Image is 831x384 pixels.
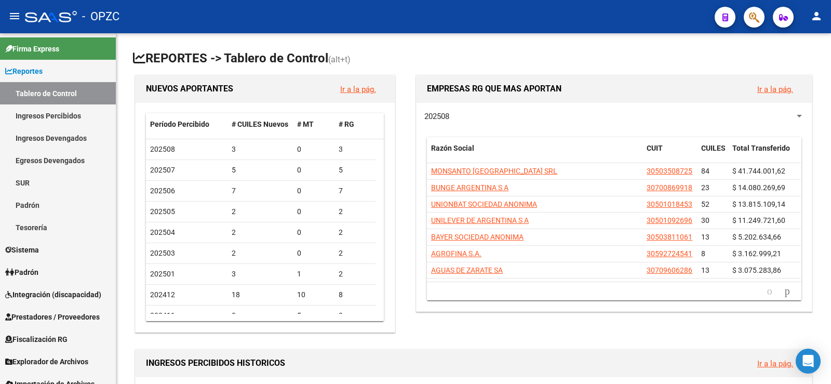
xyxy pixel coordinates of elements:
[232,289,289,301] div: 18
[297,120,314,128] span: # MT
[339,289,372,301] div: 8
[701,200,709,208] span: 52
[701,249,705,258] span: 8
[5,244,39,256] span: Sistema
[232,310,289,322] div: 8
[227,113,293,136] datatable-header-cell: # CUILES Nuevos
[232,247,289,259] div: 2
[701,144,726,152] span: CUILES
[757,359,793,368] a: Ir a la pág.
[647,249,692,258] span: 30592724541
[757,85,793,94] a: Ir a la pág.
[5,43,59,55] span: Firma Express
[297,206,330,218] div: 0
[232,227,289,239] div: 2
[431,183,508,192] span: BUNGE ARGENTINA S A
[150,249,175,257] span: 202503
[780,286,795,297] a: go to next page
[150,311,175,320] span: 202411
[431,144,474,152] span: Razón Social
[339,120,354,128] span: # RG
[297,247,330,259] div: 0
[642,137,697,171] datatable-header-cell: CUIT
[5,289,101,300] span: Integración (discapacidad)
[339,206,372,218] div: 2
[297,227,330,239] div: 0
[701,216,709,224] span: 30
[647,183,692,192] span: 30700869918
[732,200,785,208] span: $ 13.815.109,14
[431,249,481,258] span: AGROFINA S.A.
[339,227,372,239] div: 2
[297,268,330,280] div: 1
[339,310,372,322] div: 3
[431,266,503,274] span: AGUAS DE ZARATE SA
[297,164,330,176] div: 0
[5,267,38,278] span: Padrón
[293,113,334,136] datatable-header-cell: # MT
[297,289,330,301] div: 10
[427,137,642,171] datatable-header-cell: Razón Social
[732,167,785,175] span: $ 41.744.001,62
[749,354,801,373] button: Ir a la pág.
[232,164,289,176] div: 5
[150,187,175,195] span: 202506
[150,145,175,153] span: 202508
[339,164,372,176] div: 5
[647,144,663,152] span: CUIT
[232,185,289,197] div: 7
[232,143,289,155] div: 3
[133,50,814,68] h1: REPORTES -> Tablero de Control
[334,113,376,136] datatable-header-cell: # RG
[150,228,175,236] span: 202504
[332,80,384,99] button: Ir a la pág.
[431,216,529,224] span: UNILEVER DE ARGENTINA S A
[297,310,330,322] div: 5
[339,185,372,197] div: 7
[424,112,449,121] span: 202508
[647,167,692,175] span: 30503508725
[297,185,330,197] div: 0
[701,183,709,192] span: 23
[5,334,68,345] span: Fiscalización RG
[297,143,330,155] div: 0
[339,143,372,155] div: 3
[339,268,372,280] div: 2
[427,84,561,94] span: EMPRESAS RG QUE MAS APORTAN
[647,266,692,274] span: 30709606286
[431,200,537,208] span: UNIONBAT SOCIEDAD ANONIMA
[732,183,785,192] span: $ 14.080.269,69
[732,233,781,241] span: $ 5.202.634,66
[732,249,781,258] span: $ 3.162.999,21
[150,207,175,216] span: 202505
[232,120,288,128] span: # CUILES Nuevos
[146,113,227,136] datatable-header-cell: Período Percibido
[728,137,801,171] datatable-header-cell: Total Transferido
[82,5,119,28] span: - OPZC
[8,10,21,22] mat-icon: menu
[5,65,43,77] span: Reportes
[150,270,175,278] span: 202501
[697,137,728,171] datatable-header-cell: CUILES
[732,144,790,152] span: Total Transferido
[647,233,692,241] span: 30503811061
[232,268,289,280] div: 3
[339,247,372,259] div: 2
[340,85,376,94] a: Ir a la pág.
[796,349,821,374] div: Open Intercom Messenger
[146,358,285,368] span: INGRESOS PERCIBIDOS HISTORICOS
[749,80,801,99] button: Ir a la pág.
[328,55,351,64] span: (alt+t)
[431,167,557,175] span: MONSANTO [GEOGRAPHIC_DATA] SRL
[647,216,692,224] span: 30501092696
[150,120,209,128] span: Período Percibido
[732,216,785,224] span: $ 11.249.721,60
[732,266,781,274] span: $ 3.075.283,86
[701,266,709,274] span: 13
[701,233,709,241] span: 13
[150,290,175,299] span: 202412
[146,84,233,94] span: NUEVOS APORTANTES
[5,311,100,323] span: Prestadores / Proveedores
[5,356,88,367] span: Explorador de Archivos
[701,167,709,175] span: 84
